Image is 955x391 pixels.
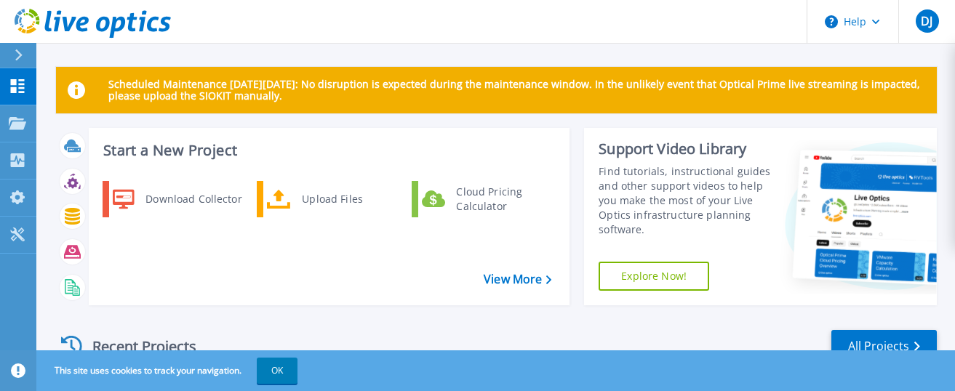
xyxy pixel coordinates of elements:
[103,142,551,158] h3: Start a New Project
[103,181,252,217] a: Download Collector
[484,273,551,286] a: View More
[257,181,406,217] a: Upload Files
[138,185,248,214] div: Download Collector
[921,15,932,27] span: DJ
[257,358,297,384] button: OK
[56,328,216,364] div: Recent Projects
[599,164,773,237] div: Find tutorials, instructional guides and other support videos to help you make the most of your L...
[108,78,925,102] p: Scheduled Maintenance [DATE][DATE]: No disruption is expected during the maintenance window. In t...
[599,262,709,291] a: Explore Now!
[40,358,297,384] span: This site uses cookies to track your navigation.
[295,185,402,214] div: Upload Files
[599,140,773,158] div: Support Video Library
[412,181,561,217] a: Cloud Pricing Calculator
[831,330,937,363] a: All Projects
[449,185,556,214] div: Cloud Pricing Calculator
